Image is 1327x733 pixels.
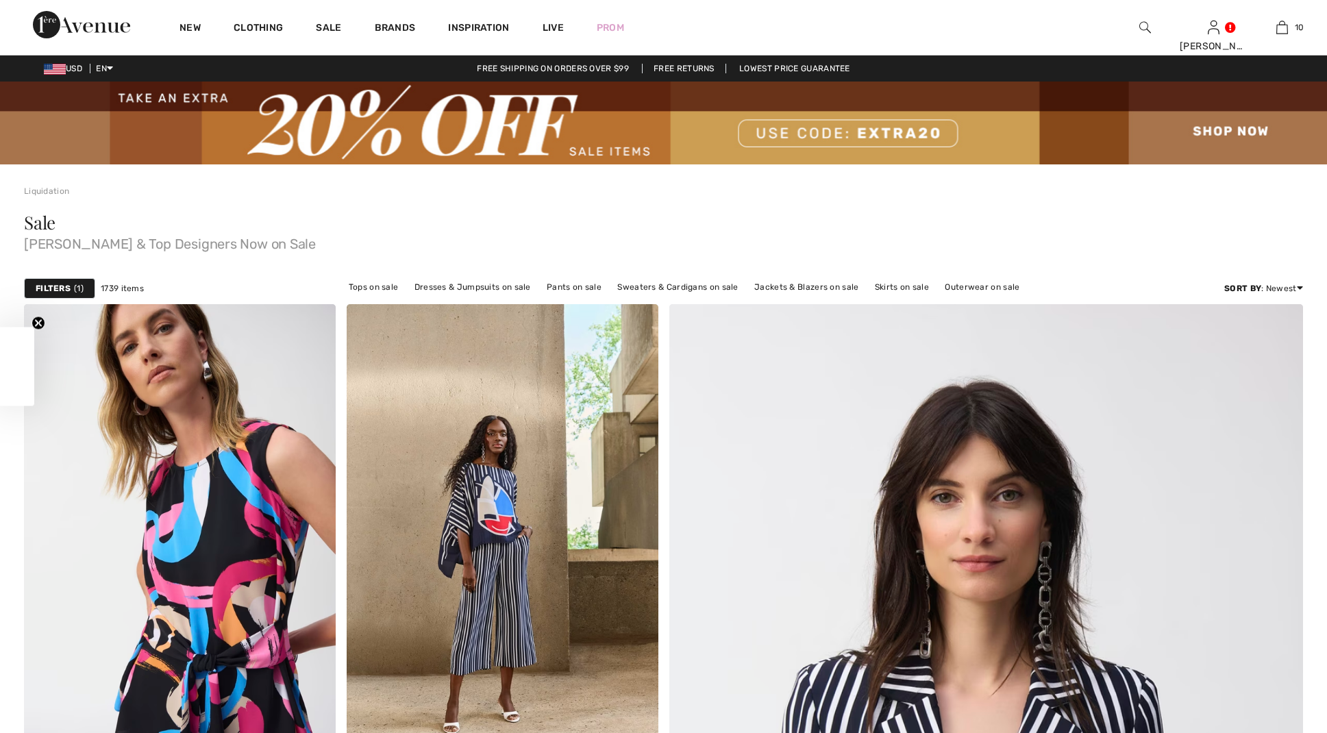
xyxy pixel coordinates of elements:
span: [PERSON_NAME] & Top Designers Now on Sale [24,232,1303,251]
img: My Bag [1276,19,1288,36]
strong: Sort By [1224,284,1261,293]
strong: Filters [36,282,71,295]
span: 1 [74,282,84,295]
span: 10 [1295,21,1304,34]
a: Brands [375,22,416,36]
img: 1ère Avenue [33,11,130,38]
a: New [179,22,201,36]
a: Free Returns [642,64,726,73]
a: Clothing [234,22,283,36]
a: Pants on sale [540,278,608,296]
a: Free shipping on orders over $99 [466,64,640,73]
a: Sale [316,22,341,36]
a: Skirts on sale [868,278,936,296]
a: Outerwear on sale [938,278,1026,296]
a: Prom [597,21,624,35]
a: Dresses & Jumpsuits on sale [408,278,538,296]
span: Inspiration [448,22,509,36]
button: Close teaser [32,316,45,330]
img: My Info [1208,19,1219,36]
a: Sign In [1208,21,1219,34]
img: search the website [1139,19,1151,36]
a: Sweaters & Cardigans on sale [610,278,745,296]
a: Liquidation [24,186,69,196]
div: [PERSON_NAME] [1180,39,1247,53]
a: Tops on sale [342,278,406,296]
span: USD [44,64,88,73]
span: 1739 items [101,282,144,295]
span: Sale [24,210,55,234]
div: : Newest [1224,282,1303,295]
a: Lowest Price Guarantee [728,64,861,73]
img: US Dollar [44,64,66,75]
a: Live [543,21,564,35]
span: EN [96,64,113,73]
a: 10 [1248,19,1315,36]
a: Jackets & Blazers on sale [747,278,866,296]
